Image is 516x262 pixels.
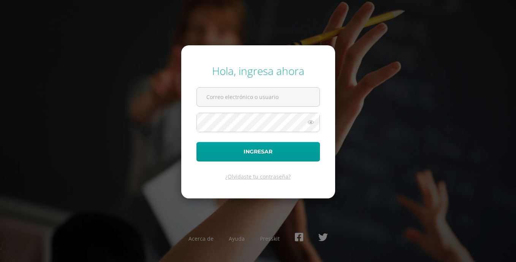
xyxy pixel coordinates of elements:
[225,173,291,180] a: ¿Olvidaste tu contraseña?
[188,235,214,242] a: Acerca de
[196,142,320,161] button: Ingresar
[260,235,280,242] a: Presskit
[196,64,320,78] div: Hola, ingresa ahora
[229,235,245,242] a: Ayuda
[197,88,320,106] input: Correo electrónico o usuario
